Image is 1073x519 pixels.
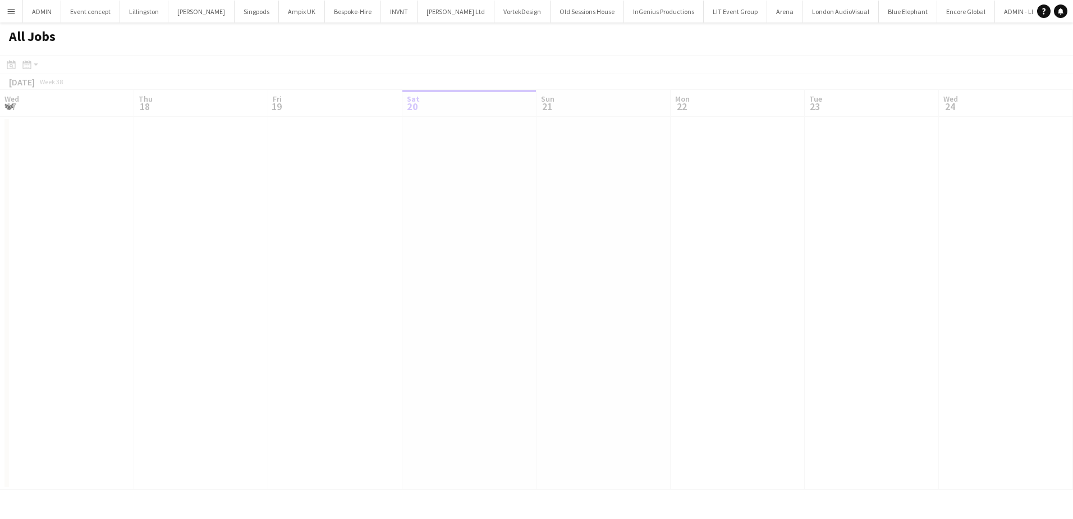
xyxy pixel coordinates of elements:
[767,1,803,22] button: Arena
[803,1,879,22] button: London AudioVisual
[937,1,995,22] button: Encore Global
[551,1,624,22] button: Old Sessions House
[995,1,1055,22] button: ADMIN - LEAVE
[23,1,61,22] button: ADMIN
[624,1,704,22] button: InGenius Productions
[381,1,418,22] button: INVNT
[61,1,120,22] button: Event concept
[279,1,325,22] button: Ampix UK
[325,1,381,22] button: Bespoke-Hire
[235,1,279,22] button: Singpods
[494,1,551,22] button: VortekDesign
[879,1,937,22] button: Blue Elephant
[168,1,235,22] button: [PERSON_NAME]
[704,1,767,22] button: LIT Event Group
[418,1,494,22] button: [PERSON_NAME] Ltd
[120,1,168,22] button: Lillingston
